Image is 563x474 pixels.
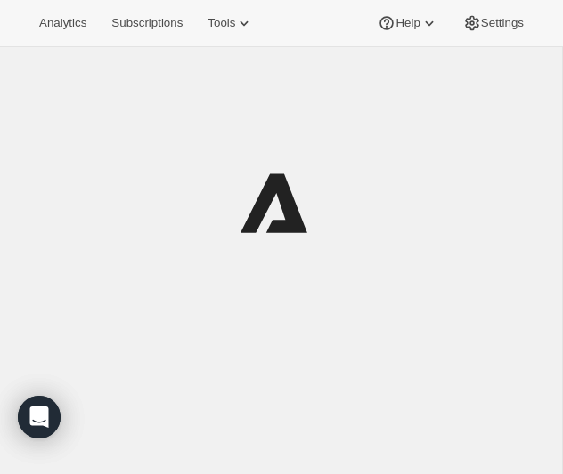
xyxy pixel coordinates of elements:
span: Settings [481,16,524,30]
span: Tools [208,16,235,30]
button: Subscriptions [101,11,193,36]
span: Analytics [39,16,86,30]
button: Tools [197,11,264,36]
button: Analytics [29,11,97,36]
button: Settings [453,11,534,36]
span: Subscriptions [111,16,183,30]
button: Help [367,11,448,36]
span: Help [396,16,420,30]
div: Open Intercom Messenger [18,396,61,438]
